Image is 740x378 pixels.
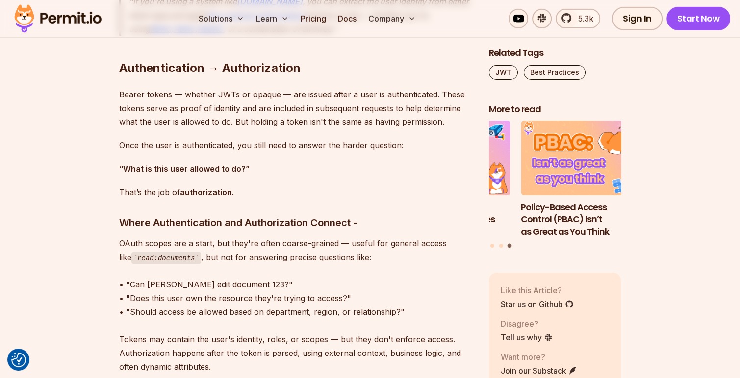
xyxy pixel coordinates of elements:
[524,65,586,80] a: Best Practices
[501,298,574,310] a: Star us on Github
[364,9,420,28] button: Company
[489,121,621,250] div: Posts
[10,2,106,35] img: Permit logo
[501,365,577,377] a: Join our Substack
[489,65,518,80] a: JWT
[11,353,26,367] button: Consent Preferences
[119,139,473,152] p: Once the user is authenticated, you still need to answer the harder question:
[119,88,473,129] p: Bearer tokens — whether JWTs or opaque — are issued after a user is authenticated. These tokens s...
[297,9,330,28] a: Pricing
[521,121,653,196] img: Policy-Based Access Control (PBAC) Isn’t as Great as You Think
[11,353,26,367] img: Revisit consent button
[334,9,360,28] a: Docs
[612,7,663,30] a: Sign In
[119,61,301,75] strong: Authentication → Authorization
[180,188,234,197] strong: authorization.
[378,121,510,196] img: How to Use JWTs for Authorization: Best Practices and Common Mistakes
[195,9,248,28] button: Solutions
[499,244,503,248] button: Go to slide 2
[666,7,731,30] a: Start Now
[501,318,553,330] p: Disagree?
[489,103,621,116] h2: More to read
[119,215,473,231] h3: Where Authentication and Authorization Connect -
[490,244,494,248] button: Go to slide 1
[501,351,577,363] p: Want more?
[131,252,201,264] code: read:documents
[572,13,593,24] span: 5.3k
[521,121,653,238] li: 3 of 3
[501,331,553,343] a: Tell us why
[252,9,293,28] button: Learn
[521,121,653,238] a: Policy-Based Access Control (PBAC) Isn’t as Great as You ThinkPolicy-Based Access Control (PBAC) ...
[378,201,510,237] h3: How to Use JWTs for Authorization: Best Practices and Common Mistakes
[521,201,653,237] h3: Policy-Based Access Control (PBAC) Isn’t as Great as You Think
[489,47,621,59] h2: Related Tags
[119,164,250,174] strong: “What is this user allowed to do?”
[119,186,473,199] p: That’s the job of
[508,244,512,248] button: Go to slide 3
[378,121,510,238] li: 2 of 3
[556,9,600,28] a: 5.3k
[501,284,574,296] p: Like this Article?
